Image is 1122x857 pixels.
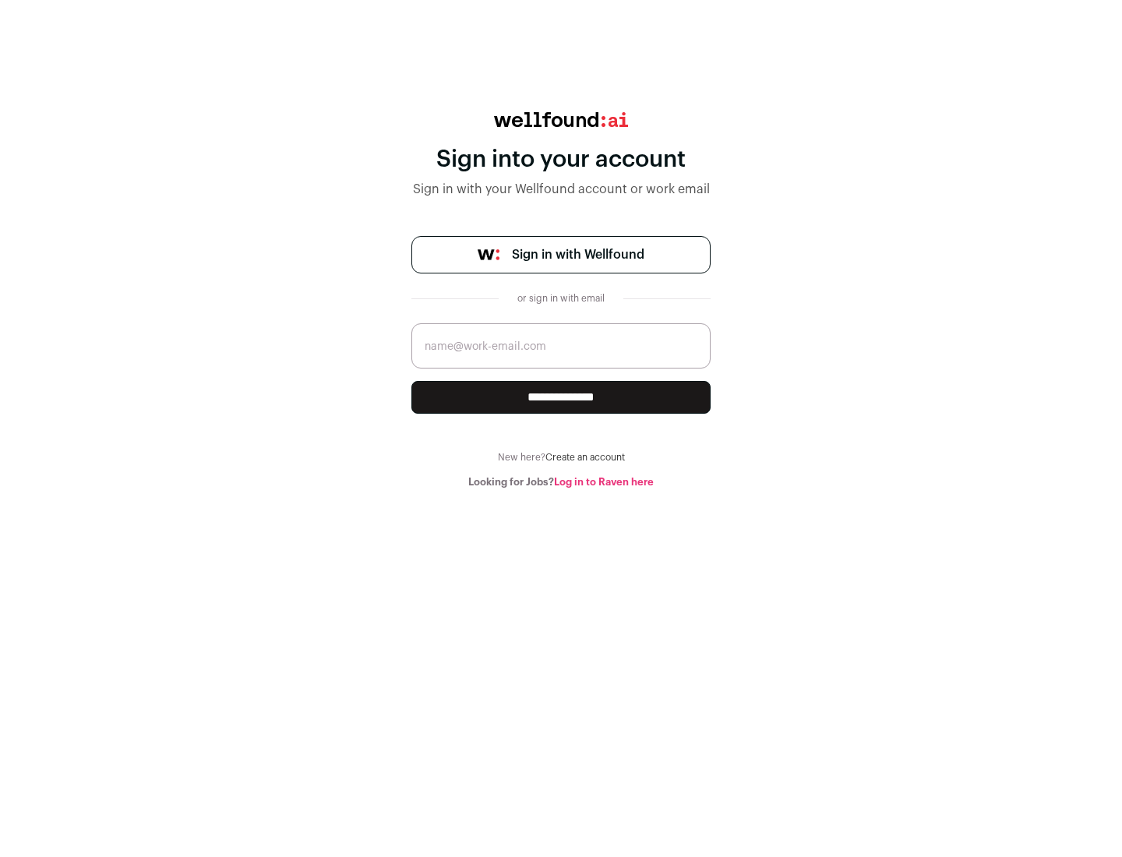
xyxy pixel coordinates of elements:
[411,476,711,488] div: Looking for Jobs?
[478,249,499,260] img: wellfound-symbol-flush-black-fb3c872781a75f747ccb3a119075da62bfe97bd399995f84a933054e44a575c4.png
[494,112,628,127] img: wellfound:ai
[411,146,711,174] div: Sign into your account
[554,477,654,487] a: Log in to Raven here
[512,245,644,264] span: Sign in with Wellfound
[411,323,711,369] input: name@work-email.com
[511,292,611,305] div: or sign in with email
[411,180,711,199] div: Sign in with your Wellfound account or work email
[545,453,625,462] a: Create an account
[411,451,711,464] div: New here?
[411,236,711,273] a: Sign in with Wellfound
